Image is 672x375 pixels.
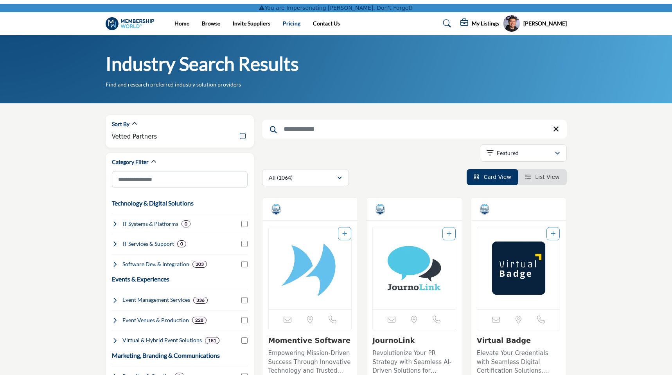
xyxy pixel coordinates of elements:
[174,20,189,27] a: Home
[112,171,248,188] input: Search Category
[241,221,248,227] input: Select IT Systems & Platforms checkbox
[269,174,293,182] p: All (1064)
[112,274,169,284] button: Events & Experiences
[241,261,248,267] input: Select Software Dev. & Integration checkbox
[195,317,203,323] b: 228
[112,120,129,128] h2: Sort By
[477,227,560,309] img: Virtual Badge
[269,227,352,309] img: Momentive Software
[268,336,352,345] h3: Momentive Software
[503,15,520,32] button: Show hide supplier dropdown
[268,336,351,344] a: Momentive Software
[477,336,531,344] a: Virtual Badge
[262,169,349,186] button: All (1064)
[477,227,560,309] a: Open Listing in new tab
[283,20,300,27] a: Pricing
[233,20,270,27] a: Invite Suppliers
[181,220,190,227] div: 0 Results For IT Systems & Platforms
[196,297,205,303] b: 336
[106,81,241,88] p: Find and research preferred industry solution providers
[551,231,555,237] a: Add To List
[180,241,183,247] b: 0
[112,198,194,208] button: Technology & Digital Solutions
[202,20,220,27] a: Browse
[373,227,456,309] img: JournoLink
[241,317,248,323] input: Select Event Venues & Production checkbox
[106,17,158,30] img: Site Logo
[342,231,347,237] a: Add To List
[122,220,178,228] h4: IT Systems & Platforms : Core systems like CRM, AMS, EMS, CMS, and LMS.
[372,336,456,345] h3: JournoLink
[374,204,386,215] img: Vetted Partners Badge Icon
[497,149,519,157] p: Featured
[241,241,248,247] input: Select IT Services & Support checkbox
[177,240,186,247] div: 0 Results For IT Services & Support
[240,133,246,139] input: Vetted Partners checkbox
[480,144,567,162] button: Featured
[535,174,559,180] span: List View
[192,317,207,324] div: 228 Results For Event Venues & Production
[241,297,248,303] input: Select Event Management Services checkbox
[479,204,491,215] img: Vetted Partners Badge Icon
[122,240,174,248] h4: IT Services & Support : Ongoing technology support, hosting, and security.
[460,19,499,28] div: My Listings
[112,158,149,166] h2: Category Filter
[241,337,248,344] input: Select Virtual & Hybrid Event Solutions checkbox
[122,316,189,324] h4: Event Venues & Production : Physical spaces and production services for live events.
[447,231,451,237] a: Add To List
[483,174,511,180] span: Card View
[122,260,189,268] h4: Software Dev. & Integration : Custom software builds and system integrations.
[185,221,187,227] b: 0
[467,169,518,185] li: Card View
[523,20,567,27] h5: [PERSON_NAME]
[373,227,456,309] a: Open Listing in new tab
[270,204,282,215] img: Vetted Partners Badge Icon
[122,336,202,344] h4: Virtual & Hybrid Event Solutions : Digital tools and platforms for hybrid and virtual events.
[262,120,567,139] input: Search Keyword
[208,338,216,343] b: 181
[269,227,352,309] a: Open Listing in new tab
[193,297,208,304] div: 336 Results For Event Management Services
[112,351,220,360] button: Marketing, Branding & Communications
[477,336,561,345] h3: Virtual Badge
[474,174,511,180] a: View Card
[313,20,340,27] a: Contact Us
[192,261,207,268] div: 303 Results For Software Dev. & Integration
[112,132,157,141] label: Vetted Partners
[122,296,190,304] h4: Event Management Services : Planning, logistics, and event registration.
[435,17,456,30] a: Search
[518,169,567,185] li: List View
[205,337,219,344] div: 181 Results For Virtual & Hybrid Event Solutions
[106,52,299,76] h1: Industry Search Results
[196,261,204,267] b: 303
[472,20,499,27] h5: My Listings
[525,174,560,180] a: View List
[372,336,415,344] a: JournoLink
